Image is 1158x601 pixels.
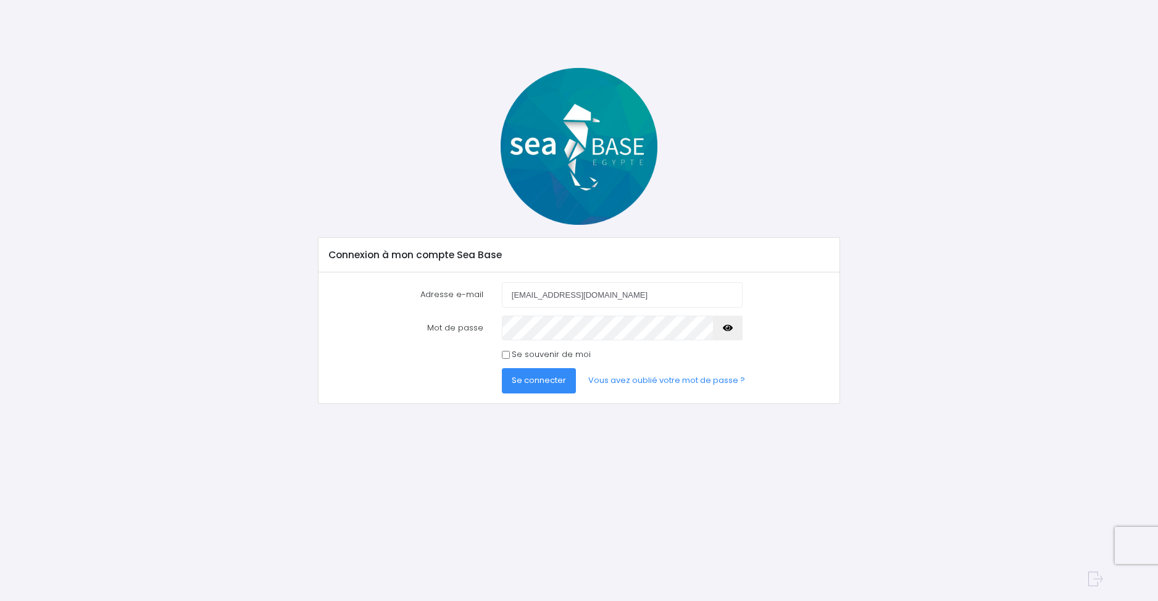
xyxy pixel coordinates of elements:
label: Se souvenir de moi [512,348,591,361]
a: Vous avez oublié votre mot de passe ? [578,368,755,393]
div: Connexion à mon compte Sea Base [319,238,839,272]
label: Mot de passe [320,316,493,340]
span: Se connecter [512,374,566,386]
button: Se connecter [502,368,576,393]
label: Adresse e-mail [320,282,493,307]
